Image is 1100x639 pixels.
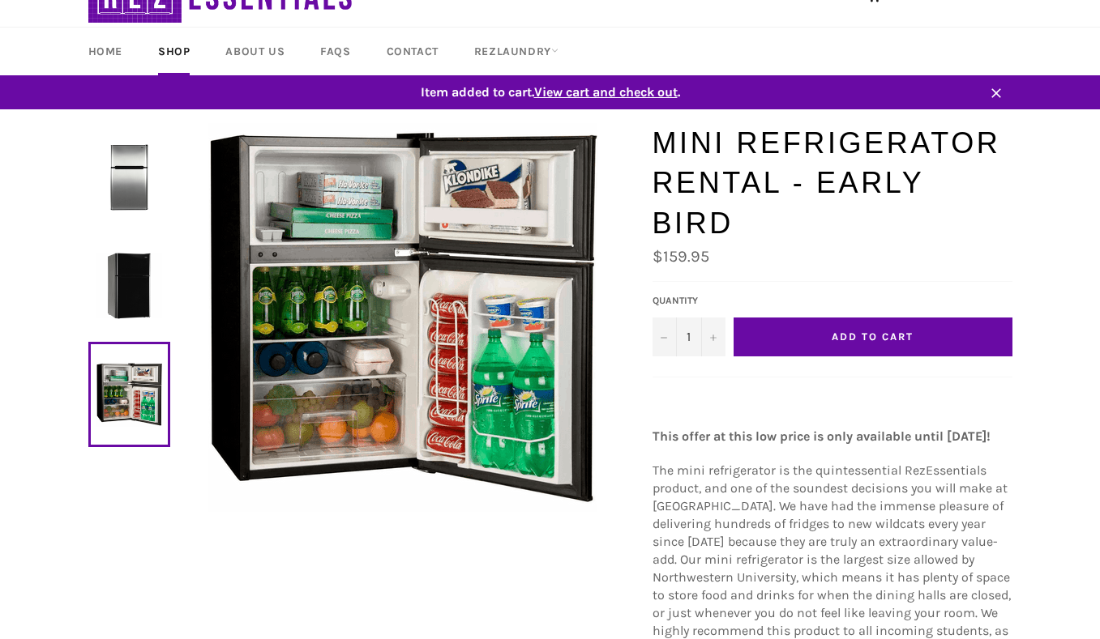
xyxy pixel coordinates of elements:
a: Item added to cart.View cart and check out. [72,75,1029,109]
strong: This offer at this low price is only available until [DATE]! [653,428,991,444]
span: Add to Cart [832,330,913,343]
a: Shop [142,28,206,75]
a: Contact [370,28,455,75]
img: Mini Refrigerator Rental - Early Bird [96,144,162,210]
img: Mini Refrigerator Rental - Early Bird [208,123,597,512]
span: $159.95 [653,247,709,266]
button: Increase quantity [701,317,725,356]
img: Mini Refrigerator Rental - Early Bird [96,253,162,318]
a: About Us [209,28,301,75]
a: FAQs [304,28,366,75]
a: Home [72,28,139,75]
span: View cart and check out [534,84,678,100]
label: Quantity [653,294,725,308]
button: Decrease quantity [653,317,677,356]
h1: Mini Refrigerator Rental - Early Bird [653,123,1012,244]
a: RezLaundry [458,28,575,75]
span: Item added to cart. . [72,83,1029,101]
button: Add to Cart [734,317,1012,356]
